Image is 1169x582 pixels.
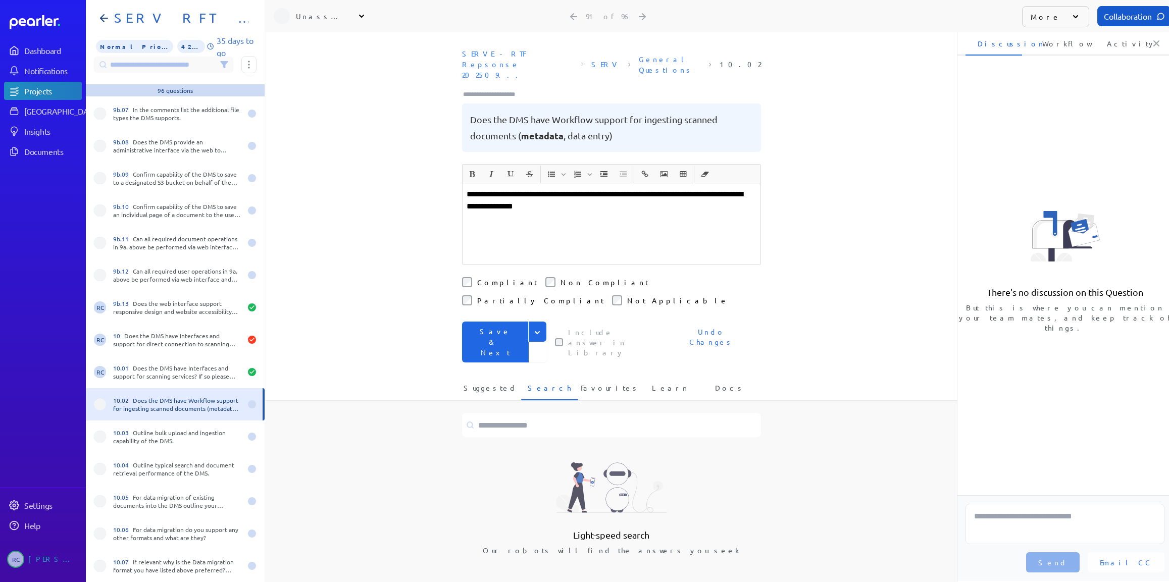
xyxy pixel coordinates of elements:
[463,166,481,183] span: Bold
[635,50,705,79] span: Section: General Questions
[24,500,81,510] div: Settings
[528,322,546,342] button: Expand
[24,146,81,156] div: Documents
[4,547,82,572] a: RC[PERSON_NAME]
[4,82,82,100] a: Projects
[113,267,133,275] span: 9b.12
[94,366,106,378] span: Robert Craig
[462,322,529,362] button: Save & Next
[477,295,604,305] label: Partially Compliant
[595,166,613,183] span: Increase Indent
[502,166,519,183] button: Underline
[24,126,81,136] div: Insights
[113,138,241,154] div: Does the DMS provide an administrative interface via the web to manage documents?
[4,41,82,60] a: Dashboard
[113,267,241,283] div: Can all required user operations in 9a. above be performed via web interface and RESTful API?
[113,525,241,542] div: For data migration do you support any other formats and what are they?
[113,461,241,477] div: Outline typical search and document retrieval performance of the DMS.
[555,338,563,346] input: This checkbox controls whether your answer will be included in the Answer Library for future use
[581,383,640,399] span: Favourites
[662,322,761,362] button: Undo Changes
[24,66,81,76] div: Notifications
[113,558,133,566] span: 10.07
[595,166,613,183] button: Increase Indent
[464,166,481,183] button: Bold
[24,86,81,96] div: Projects
[4,496,82,514] a: Settings
[561,277,648,287] label: Non Compliant
[521,166,539,183] span: Strike through
[715,383,745,399] span: Docs
[482,166,500,183] span: Italic
[113,461,133,469] span: 10.04
[521,130,564,141] span: metadata
[458,44,577,84] span: Document: SERVE - RTF Repsonse 202509.xlsx
[573,529,649,541] p: Light-speed search
[4,102,82,120] a: [GEOGRAPHIC_DATA]
[177,40,205,53] span: 42% of Questions Completed
[113,493,133,501] span: 10.05
[477,277,537,287] label: Compliant
[636,166,654,183] span: Insert link
[113,493,241,509] div: For data migration of existing documents into the DMS outline your preferred format?
[569,166,594,183] span: Insert Ordered List
[483,545,740,555] p: Our robots will find the answers you seek
[501,166,520,183] span: Underline
[716,55,765,74] span: Reference Number: 10.02
[113,299,133,307] span: 9b.13
[113,429,241,445] div: Outline bulk upload and ingestion capability of the DMS.
[569,166,586,183] button: Insert Ordered List
[586,12,631,21] div: 91 of 96
[614,166,632,183] span: Decrease Indent
[587,55,624,74] span: Sheet: SERV
[113,396,133,404] span: 10.02
[674,327,749,357] span: Undo Changes
[24,520,81,531] div: Help
[113,170,241,186] div: Confirm capability of the DMS to save to a designated S3 bucket on behalf of the user?
[483,166,500,183] button: Italic
[4,516,82,535] a: Help
[696,166,714,183] button: Clear Formatting
[113,105,133,114] span: 9b.07
[1088,552,1164,572] button: Email CC
[1038,557,1068,567] span: Send
[110,10,248,26] h1: SERV RFT Response
[542,166,568,183] span: Insert Unordered List
[158,86,193,94] div: 96 questions
[462,89,525,99] input: Type here to add tags
[1095,31,1151,56] li: Activity
[96,40,173,53] span: Priority
[1100,557,1152,567] span: Email CC
[1026,552,1080,572] button: Send
[113,235,241,251] div: Can all required document operations in 9a. above be performed via web interface and RESTful API?
[7,551,24,568] span: Robert Craig
[464,383,517,399] span: Suggested
[94,301,106,313] span: Robert Craig
[94,334,106,346] span: Robert Craig
[113,138,133,146] span: 9b.08
[113,170,133,178] span: 9b.09
[24,45,81,56] div: Dashboard
[24,106,99,116] div: [GEOGRAPHIC_DATA]
[113,105,241,122] div: In the comments list the additional file types the DMS supports.
[655,166,673,183] span: Insert Image
[568,327,654,357] label: This checkbox controls whether your answer will be included in the Answer Library for future use
[543,166,560,183] button: Insert Unordered List
[987,286,1143,298] p: There's no discussion on this Question
[28,551,79,568] div: [PERSON_NAME]
[113,364,241,380] div: Does the DMS have Interfaces and support for scanning services? If so please outline the scanning...
[113,558,241,574] div: If relevant why is the Data migration format you have listed above preferred? Include any informa...
[4,122,82,140] a: Insights
[1031,12,1060,22] p: More
[10,15,82,29] a: Dashboard
[113,429,133,437] span: 10.03
[113,235,133,243] span: 9b.11
[113,202,133,210] span: 9b.10
[217,34,257,59] p: 35 days to go
[296,11,346,21] div: Unassigned
[652,383,689,399] span: Learn
[965,31,1022,56] li: Discussion
[675,166,692,183] button: Insert table
[521,166,538,183] button: Strike through
[113,525,133,534] span: 10.06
